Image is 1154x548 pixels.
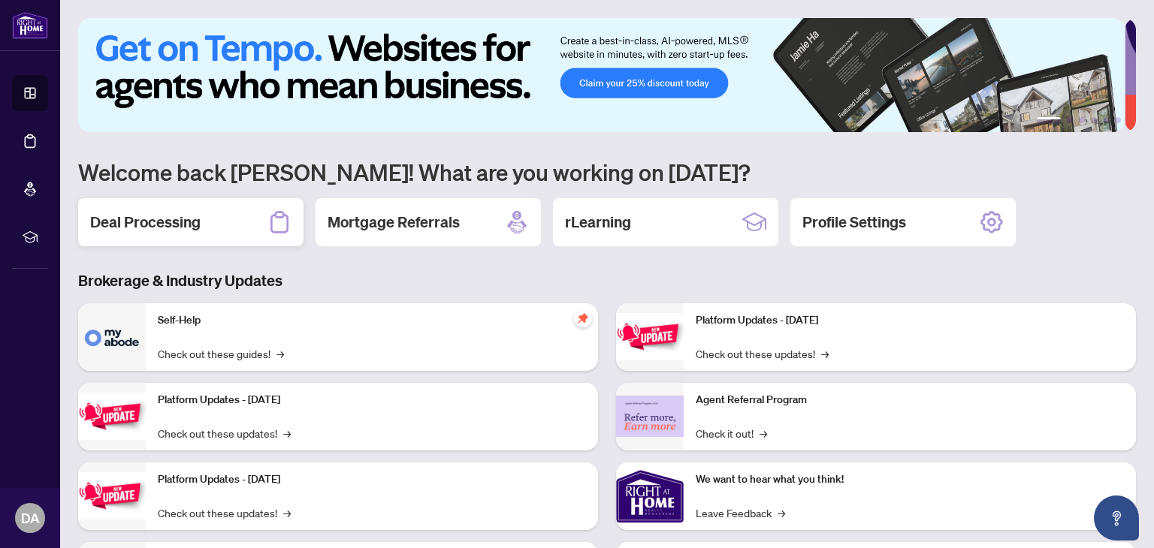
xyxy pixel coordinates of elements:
h2: Profile Settings [802,212,906,233]
img: Platform Updates - July 21, 2025 [78,472,146,519]
button: 3 [1079,117,1085,123]
img: Slide 0 [78,18,1125,132]
img: Self-Help [78,303,146,371]
img: We want to hear what you think! [616,462,684,530]
a: Leave Feedback→ [696,504,785,521]
p: Self-Help [158,312,586,329]
h3: Brokerage & Industry Updates [78,270,1136,291]
span: → [760,425,767,441]
h2: rLearning [565,212,631,233]
p: Agent Referral Program [696,392,1124,408]
button: 6 [1115,117,1121,123]
img: Agent Referral Program [616,396,684,437]
a: Check out these updates!→ [158,504,291,521]
img: Platform Updates - September 16, 2025 [78,393,146,440]
span: pushpin [574,309,592,327]
h2: Deal Processing [90,212,201,233]
span: DA [21,507,40,528]
a: Check it out!→ [696,425,767,441]
button: 5 [1103,117,1109,123]
h2: Mortgage Referrals [328,212,460,233]
img: logo [12,11,48,39]
span: → [778,504,785,521]
span: → [276,345,284,362]
button: 2 [1067,117,1073,123]
a: Check out these updates!→ [696,345,829,362]
p: Platform Updates - [DATE] [696,312,1124,329]
a: Check out these updates!→ [158,425,291,441]
p: We want to hear what you think! [696,471,1124,488]
h1: Welcome back [PERSON_NAME]! What are you working on [DATE]? [78,158,1136,186]
a: Check out these guides!→ [158,345,284,362]
p: Platform Updates - [DATE] [158,392,586,408]
button: 4 [1091,117,1097,123]
img: Platform Updates - June 23, 2025 [616,313,684,360]
button: Open asap [1094,495,1139,540]
span: → [283,504,291,521]
span: → [283,425,291,441]
p: Platform Updates - [DATE] [158,471,586,488]
button: 1 [1037,117,1061,123]
span: → [821,345,829,362]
